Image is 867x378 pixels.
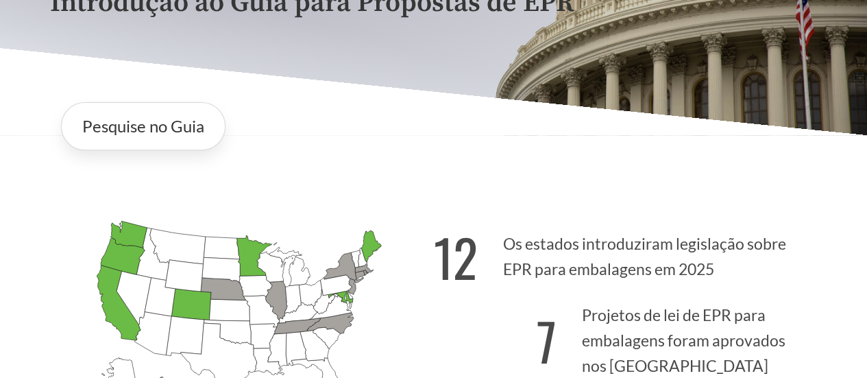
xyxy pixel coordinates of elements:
[434,219,478,295] font: 12
[503,234,786,279] font: Os estados introduziram legislação sobre EPR para embalagens em 2025
[582,305,785,375] font: Projetos de lei de EPR para embalagens foram aprovados nos [GEOGRAPHIC_DATA]
[61,102,225,150] a: Pesquise no Guia
[82,116,204,136] font: Pesquise no Guia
